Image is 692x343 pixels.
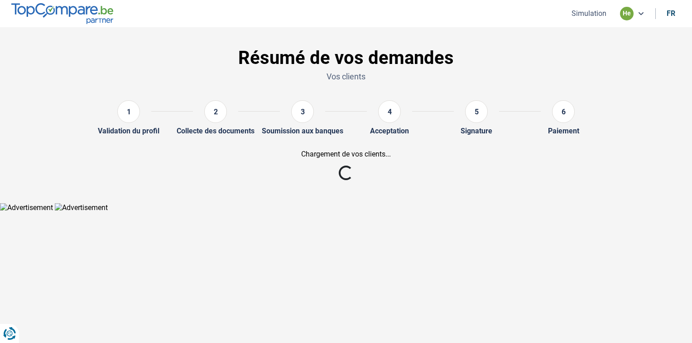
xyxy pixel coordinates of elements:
div: 5 [465,100,488,123]
div: Chargement de vos clients... [53,150,639,158]
div: fr [667,9,675,18]
div: Paiement [548,127,579,135]
div: Signature [461,127,492,135]
div: 3 [291,100,314,123]
div: Soumission aux banques [262,127,343,135]
div: 4 [378,100,401,123]
div: Collecte des documents [177,127,255,135]
div: Acceptation [370,127,409,135]
div: 2 [204,100,227,123]
h1: Résumé de vos demandes [53,47,639,69]
p: Vos clients [53,71,639,82]
div: 1 [117,100,140,123]
img: Advertisement [55,203,108,212]
div: he [620,7,634,20]
img: TopCompare.be [11,3,113,24]
button: Simulation [569,9,609,18]
div: 6 [552,100,575,123]
div: Validation du profil [98,127,159,135]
